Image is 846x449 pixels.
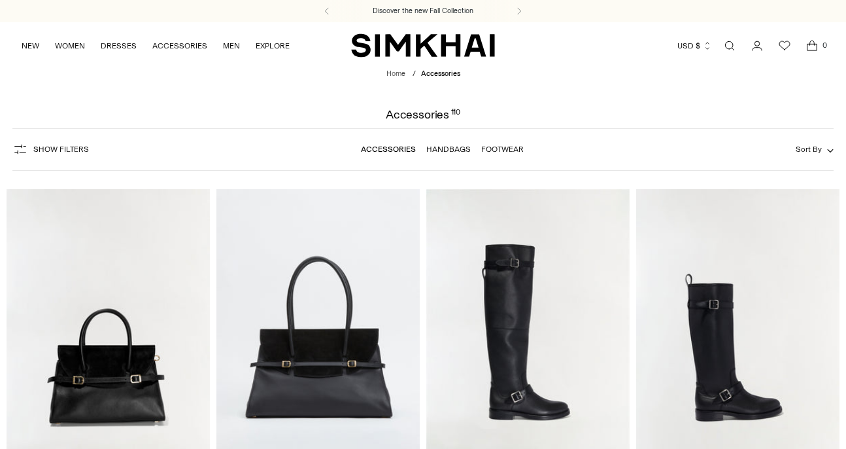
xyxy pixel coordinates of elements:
a: WOMEN [55,31,85,60]
a: SIMKHAI [351,33,495,58]
button: USD $ [677,31,712,60]
a: ACCESSORIES [152,31,207,60]
span: 0 [819,39,830,51]
button: Show Filters [12,139,89,160]
span: Accessories [421,69,460,78]
a: Discover the new Fall Collection [373,6,473,16]
a: EXPLORE [256,31,290,60]
nav: breadcrumbs [386,69,460,80]
a: MEN [223,31,240,60]
a: Footwear [481,145,524,154]
a: Accessories [361,145,416,154]
a: Go to the account page [744,33,770,59]
div: / [413,69,416,80]
a: Home [386,69,405,78]
h1: Accessories [386,109,460,120]
nav: Linked collections [361,135,524,163]
div: 110 [451,109,461,120]
a: Handbags [426,145,471,154]
a: Open search modal [717,33,743,59]
a: Wishlist [771,33,798,59]
button: Sort By [796,142,834,156]
a: NEW [22,31,39,60]
a: Open cart modal [799,33,825,59]
a: DRESSES [101,31,137,60]
span: Show Filters [33,145,89,154]
span: Sort By [796,145,822,154]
